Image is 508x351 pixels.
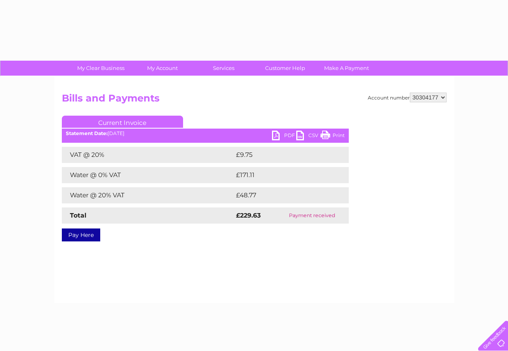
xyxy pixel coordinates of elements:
[129,61,196,76] a: My Account
[62,187,234,203] td: Water @ 20% VAT
[296,131,320,142] a: CSV
[368,93,447,102] div: Account number
[62,147,234,163] td: VAT @ 20%
[70,211,86,219] strong: Total
[276,207,349,224] td: Payment received
[313,61,380,76] a: Make A Payment
[236,211,261,219] strong: £229.63
[62,93,447,108] h2: Bills and Payments
[62,131,349,136] div: [DATE]
[234,147,330,163] td: £9.75
[252,61,318,76] a: Customer Help
[62,228,100,241] a: Pay Here
[320,131,345,142] a: Print
[272,131,296,142] a: PDF
[190,61,257,76] a: Services
[66,130,108,136] b: Statement Date:
[234,167,331,183] td: £171.11
[234,187,332,203] td: £48.77
[62,116,183,128] a: Current Invoice
[67,61,134,76] a: My Clear Business
[62,167,234,183] td: Water @ 0% VAT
